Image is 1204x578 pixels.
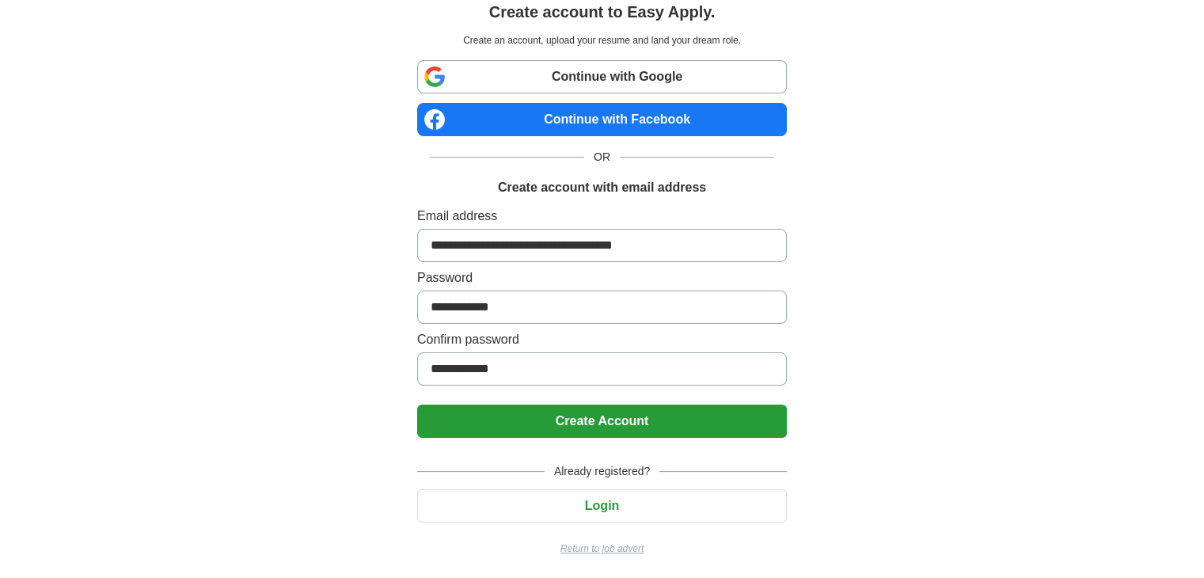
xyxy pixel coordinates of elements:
p: Create an account, upload your resume and land your dream role. [420,33,784,48]
a: Continue with Facebook [417,103,787,136]
a: Login [417,499,787,512]
label: Password [417,268,787,287]
a: Continue with Google [417,60,787,93]
span: OR [584,149,620,165]
button: Login [417,489,787,523]
label: Email address [417,207,787,226]
button: Create Account [417,405,787,438]
label: Confirm password [417,330,787,349]
span: Already registered? [545,463,659,480]
a: Return to job advert [417,542,787,556]
h1: Create account with email address [498,178,706,197]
